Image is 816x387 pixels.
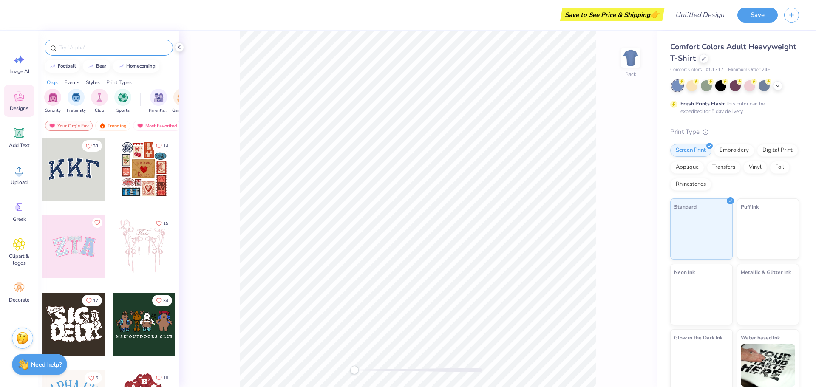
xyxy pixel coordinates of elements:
img: trend_line.gif [88,64,94,69]
img: trending.gif [99,123,106,129]
div: football [58,64,76,68]
span: Add Text [9,142,29,149]
img: Neon Ink [674,279,729,321]
img: Puff Ink [741,213,796,256]
img: Sorority Image [48,93,58,102]
button: Like [152,140,172,152]
span: # C1717 [706,66,724,73]
span: Minimum Order: 24 + [728,66,771,73]
div: Embroidery [714,144,754,157]
div: This color can be expedited for 5 day delivery. [680,100,785,115]
div: filter for Parent's Weekend [149,89,168,114]
img: Back [622,49,639,66]
span: Upload [11,179,28,186]
span: Parent's Weekend [149,107,168,114]
span: 5 [96,376,98,380]
input: Try "Alpha" [59,43,167,52]
img: trend_line.gif [118,64,125,69]
button: filter button [91,89,108,114]
span: Clipart & logos [5,253,33,266]
span: 10 [163,376,168,380]
div: Foil [770,161,790,174]
strong: Fresh Prints Flash: [680,100,725,107]
span: 👉 [650,9,660,20]
span: 17 [93,299,98,303]
img: Parent's Weekend Image [154,93,164,102]
span: Designs [10,105,28,112]
input: Untitled Design [669,6,731,23]
div: Transfers [707,161,741,174]
button: Like [152,218,172,229]
span: Standard [674,202,697,211]
img: Sports Image [118,93,128,102]
span: Game Day [172,107,192,114]
span: Image AI [9,68,29,75]
button: filter button [172,89,192,114]
span: Puff Ink [741,202,759,211]
button: Save [737,8,778,23]
img: Standard [674,213,729,256]
img: Club Image [95,93,104,102]
button: Like [92,218,102,228]
span: 14 [163,144,168,148]
div: filter for Sorority [44,89,61,114]
div: bear [96,64,106,68]
span: Comfort Colors Adult Heavyweight T-Shirt [670,42,796,63]
div: Your Org's Fav [45,121,93,131]
button: homecoming [113,60,159,73]
button: Like [85,372,102,384]
div: Digital Print [757,144,798,157]
button: filter button [149,89,168,114]
button: Like [82,295,102,306]
button: filter button [114,89,131,114]
div: Styles [86,79,100,86]
button: filter button [44,89,61,114]
div: Print Type [670,127,799,137]
strong: Need help? [31,361,62,369]
button: football [45,60,80,73]
div: filter for Fraternity [67,89,86,114]
img: Metallic & Glitter Ink [741,279,796,321]
button: filter button [67,89,86,114]
span: Glow in the Dark Ink [674,333,722,342]
span: Metallic & Glitter Ink [741,268,791,277]
div: filter for Sports [114,89,131,114]
button: Like [152,295,172,306]
div: Rhinestones [670,178,711,191]
div: Most Favorited [133,121,181,131]
div: filter for Club [91,89,108,114]
div: Vinyl [743,161,767,174]
div: Accessibility label [350,366,359,374]
span: 34 [163,299,168,303]
span: Decorate [9,297,29,303]
span: Sports [116,107,130,114]
span: 33 [93,144,98,148]
div: Print Types [106,79,132,86]
img: most_fav.gif [137,123,144,129]
span: Comfort Colors [670,66,702,73]
img: trend_line.gif [49,64,56,69]
img: Fraternity Image [71,93,81,102]
span: Fraternity [67,107,86,114]
div: Trending [95,121,130,131]
button: Like [152,372,172,384]
div: Applique [670,161,704,174]
img: Game Day Image [177,93,187,102]
img: most_fav.gif [49,123,56,129]
div: Orgs [47,79,58,86]
img: Glow in the Dark Ink [674,344,729,387]
span: Greek [13,216,26,223]
img: Water based Ink [741,344,796,387]
span: Neon Ink [674,268,695,277]
span: Club [95,107,104,114]
span: Sorority [45,107,61,114]
div: Screen Print [670,144,711,157]
button: Like [82,140,102,152]
span: Water based Ink [741,333,780,342]
div: Back [625,71,636,78]
div: Events [64,79,79,86]
button: bear [83,60,110,73]
div: homecoming [126,64,156,68]
div: Save to See Price & Shipping [562,8,662,21]
span: 15 [163,221,168,226]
